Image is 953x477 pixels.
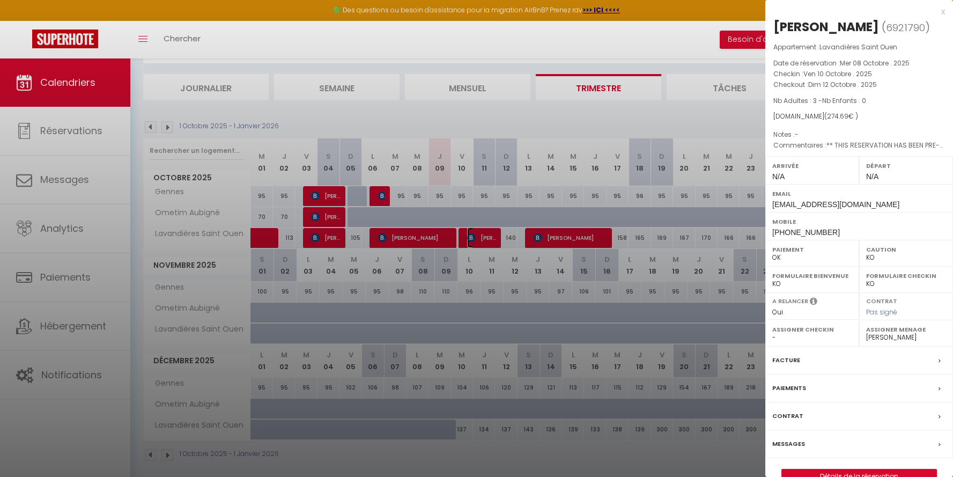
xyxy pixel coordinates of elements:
[773,42,945,53] p: Appartement :
[772,216,946,227] label: Mobile
[819,42,897,52] span: Lavandières Saint Ouen
[810,297,817,309] i: Sélectionner OUI si vous souhaiter envoyer les séquences de messages post-checkout
[772,297,808,306] label: A relancer
[866,270,946,281] label: Formulaire Checkin
[882,20,930,35] span: ( )
[803,69,872,78] span: Ven 10 Octobre . 2025
[772,324,852,335] label: Assigner Checkin
[822,96,866,105] span: Nb Enfants : 0
[772,244,852,255] label: Paiement
[866,160,946,171] label: Départ
[765,5,945,18] div: x
[840,58,910,68] span: Mer 08 Octobre . 2025
[773,79,945,90] p: Checkout :
[827,112,848,121] span: 274.69
[866,172,878,181] span: N/A
[886,21,925,34] span: 6921790
[773,112,945,122] div: [DOMAIN_NAME]
[773,18,879,35] div: [PERSON_NAME]
[773,96,866,105] span: Nb Adultes : 3 -
[772,410,803,422] label: Contrat
[772,200,899,209] span: [EMAIL_ADDRESS][DOMAIN_NAME]
[772,355,800,366] label: Facture
[773,129,945,140] p: Notes :
[866,307,897,317] span: Pas signé
[866,297,897,304] label: Contrat
[866,244,946,255] label: Caution
[772,438,805,450] label: Messages
[866,324,946,335] label: Assigner Menage
[773,69,945,79] p: Checkin :
[772,228,840,237] span: [PHONE_NUMBER]
[808,80,877,89] span: Dim 12 Octobre . 2025
[772,383,806,394] label: Paiements
[824,112,858,121] span: ( € )
[772,172,785,181] span: N/A
[772,270,852,281] label: Formulaire Bienvenue
[773,58,945,69] p: Date de réservation :
[772,188,946,199] label: Email
[773,140,945,151] p: Commentaires :
[772,160,852,171] label: Arrivée
[795,130,799,139] span: -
